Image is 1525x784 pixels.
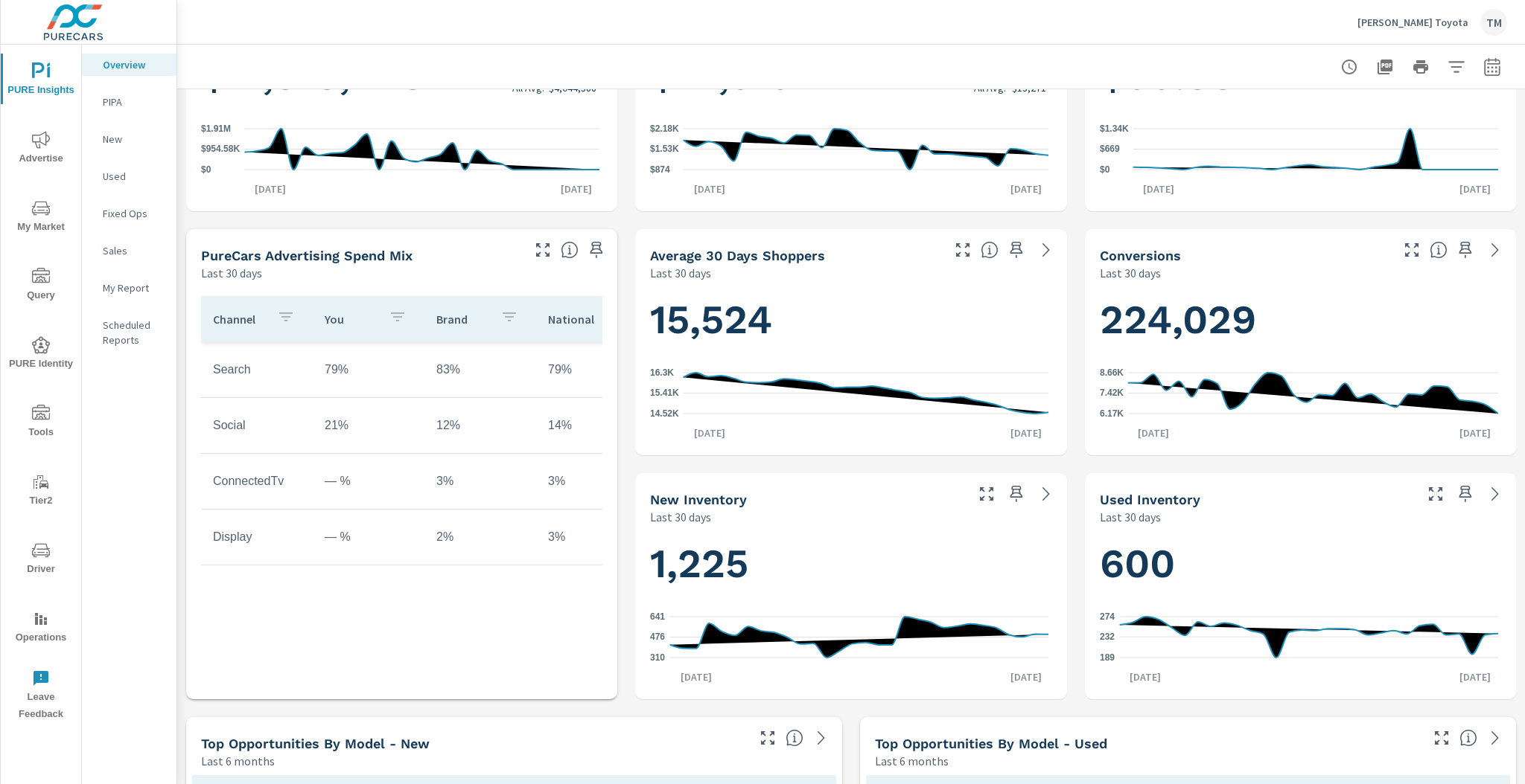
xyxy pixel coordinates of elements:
text: 189 [1100,652,1115,663]
td: 3% [536,463,648,500]
p: [PERSON_NAME] Toyota [1357,16,1468,29]
p: Last 6 months [201,752,275,770]
text: 310 [650,652,665,663]
a: See more details in report [1483,482,1507,506]
div: Scheduled Reports [82,314,176,351]
text: $1.53K [650,144,679,155]
span: Save this to your personalized report [1454,238,1477,262]
span: PURE Identity [5,336,77,373]
text: 14.52K [650,408,679,419]
div: nav menu [1,45,81,729]
h5: Top Opportunities by Model - Used [875,736,1107,751]
p: Used [103,169,165,184]
text: $669 [1100,144,1120,155]
h5: Top Opportunities by Model - New [201,736,430,751]
text: 16.3K [650,367,674,378]
text: 6.17K [1100,408,1124,419]
p: [DATE] [1449,181,1501,196]
button: Select Date Range [1477,52,1507,82]
text: $1.91M [201,123,231,134]
td: — % [313,518,424,556]
p: [DATE] [1119,669,1171,684]
text: $954.58K [201,144,240,155]
span: Tools [5,405,77,441]
h5: PureCars Advertising Spend Mix [201,248,413,263]
p: PIPA [103,94,165,109]
div: My Report [82,277,176,299]
td: ConnectedTv [201,463,313,500]
text: $2.18K [650,123,679,134]
td: Social [201,407,313,444]
p: [DATE] [550,181,602,196]
td: 83% [424,351,536,388]
div: PIPA [82,91,176,113]
span: Operations [5,610,77,646]
td: Search [201,351,313,388]
td: 3% [536,518,648,556]
span: Leave Feedback [5,669,77,723]
p: Last 6 months [875,752,949,770]
p: [DATE] [1449,425,1501,440]
p: New [103,132,165,147]
h1: 600 [1100,539,1501,589]
td: Display [201,518,313,556]
p: National [548,312,600,327]
button: "Export Report to PDF" [1370,52,1400,82]
p: [DATE] [684,425,736,440]
span: Query [5,268,77,304]
div: TM [1480,9,1507,36]
p: [DATE] [1000,669,1052,684]
span: Advertise [5,131,77,167]
span: Save this to your personalized report [1005,238,1028,262]
p: Brand [436,312,488,327]
p: All Avg: [974,82,1006,94]
div: Sales [82,240,176,262]
span: Driver [5,542,77,578]
text: $874 [650,164,670,175]
button: Make Fullscreen [975,482,999,506]
p: All Avg: [512,82,544,94]
button: Make Fullscreen [1400,238,1424,262]
text: $0 [1100,164,1110,175]
a: See more details in report [1483,726,1507,750]
text: $1.34K [1100,123,1129,134]
p: [DATE] [670,669,722,684]
div: Fixed Ops [82,202,176,225]
p: My Report [103,280,165,295]
span: Find the biggest opportunities within your model lineup by seeing how each model is selling in yo... [1459,729,1477,747]
text: 7.42K [1100,388,1124,399]
h1: 1,225 [650,539,1051,589]
text: 15.41K [650,388,679,399]
text: 8.66K [1100,367,1124,378]
p: $4,044,388 [549,82,596,94]
p: Overview [103,57,165,72]
span: Save this to your personalized report [1005,482,1028,506]
h5: Average 30 Days Shoppers [650,248,825,263]
h5: Used Inventory [1100,492,1200,507]
button: Apply Filters [1442,52,1471,82]
p: Last 30 days [1100,508,1161,526]
p: [DATE] [1449,669,1501,684]
h1: 224,029 [1100,295,1501,345]
a: See more details in report [1483,238,1507,262]
td: 3% [424,463,536,500]
button: Make Fullscreen [531,238,555,262]
span: This table looks at how you compare to the amount of budget you spend per channel as opposed to y... [561,241,579,259]
p: [DATE] [1000,425,1052,440]
span: Tier2 [5,473,77,510]
p: Last 30 days [650,508,711,526]
h1: 15,524 [650,295,1051,345]
td: 2% [424,518,536,556]
td: 14% [536,407,648,444]
div: Used [82,165,176,187]
p: [DATE] [1000,181,1052,196]
td: 12% [424,407,536,444]
p: [DATE] [1127,425,1179,440]
button: Make Fullscreen [1424,482,1448,506]
span: PURE Insights [5,62,77,99]
p: Last 30 days [1100,264,1161,282]
p: [DATE] [1133,181,1185,196]
td: 21% [313,407,424,444]
span: Save this to your personalized report [1454,482,1477,506]
span: Find the biggest opportunities within your model lineup by seeing how each model is selling in yo... [786,729,803,747]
